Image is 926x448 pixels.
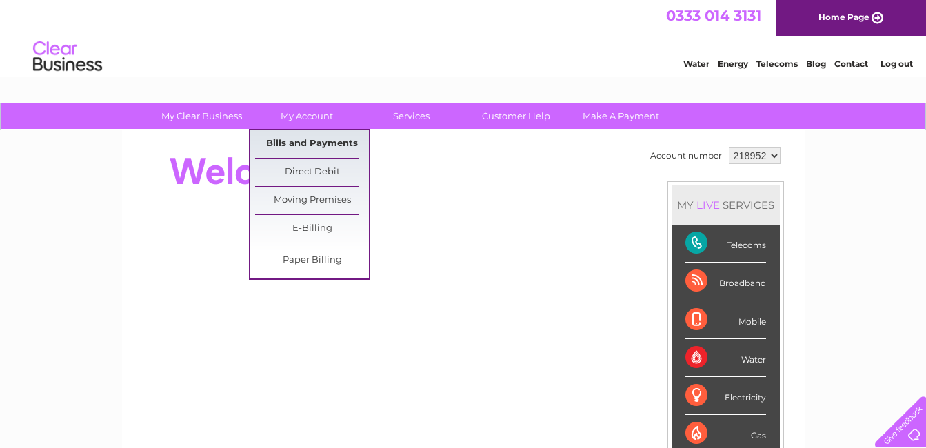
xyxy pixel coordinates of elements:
[255,187,369,214] a: Moving Premises
[834,59,868,69] a: Contact
[459,103,573,129] a: Customer Help
[685,263,766,301] div: Broadband
[255,130,369,158] a: Bills and Payments
[647,144,725,167] td: Account number
[138,8,789,67] div: Clear Business is a trading name of Verastar Limited (registered in [GEOGRAPHIC_DATA] No. 3667643...
[685,301,766,339] div: Mobile
[683,59,709,69] a: Water
[250,103,363,129] a: My Account
[672,185,780,225] div: MY SERVICES
[806,59,826,69] a: Blog
[685,339,766,377] div: Water
[694,198,723,212] div: LIVE
[666,7,761,24] a: 0333 014 3131
[255,159,369,186] a: Direct Debit
[685,225,766,263] div: Telecoms
[145,103,259,129] a: My Clear Business
[32,36,103,78] img: logo.png
[880,59,913,69] a: Log out
[255,247,369,274] a: Paper Billing
[255,215,369,243] a: E-Billing
[354,103,468,129] a: Services
[718,59,748,69] a: Energy
[756,59,798,69] a: Telecoms
[564,103,678,129] a: Make A Payment
[685,377,766,415] div: Electricity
